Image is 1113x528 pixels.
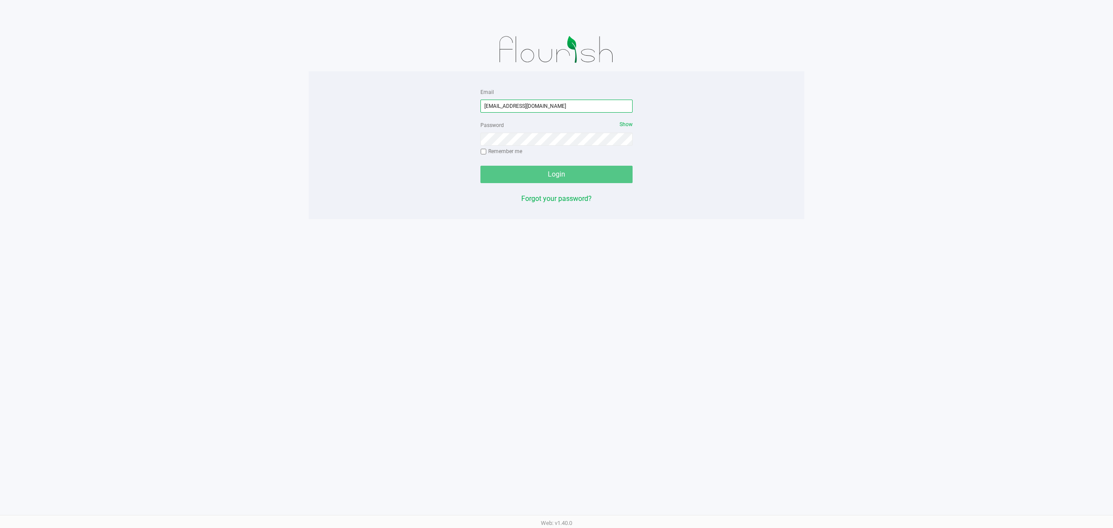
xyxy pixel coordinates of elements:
[541,520,572,526] span: Web: v1.40.0
[480,149,487,155] input: Remember me
[521,194,592,204] button: Forgot your password?
[620,121,633,127] span: Show
[480,147,522,155] label: Remember me
[480,121,504,129] label: Password
[480,88,494,96] label: Email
